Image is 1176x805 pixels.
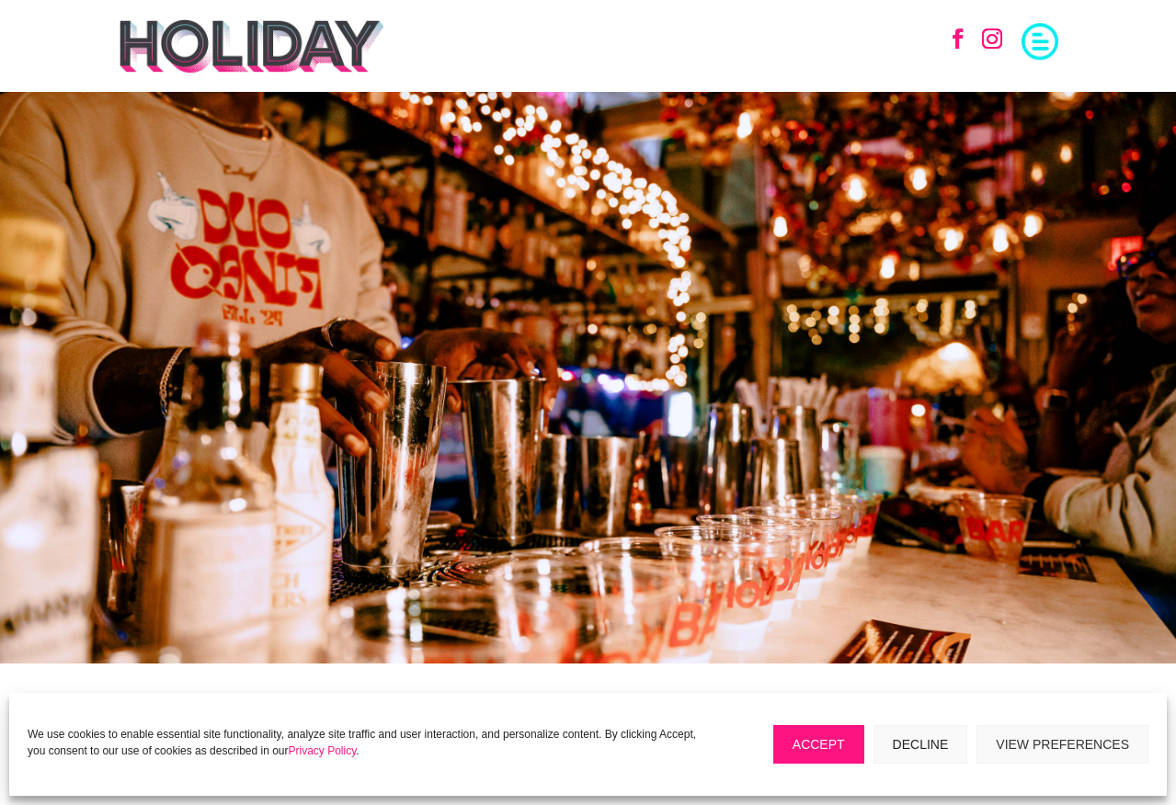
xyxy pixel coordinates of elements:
button: View preferences [976,725,1148,764]
button: Accept [773,725,864,764]
a: Follow on Instagram [972,18,1012,59]
a: Privacy Policy [289,744,357,757]
a: Follow on Facebook [938,18,978,59]
img: holiday-logo-black [118,18,385,74]
button: Decline [873,725,968,764]
p: We use cookies to enable essential site functionality, analyze site traffic and user interaction,... [28,726,709,759]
